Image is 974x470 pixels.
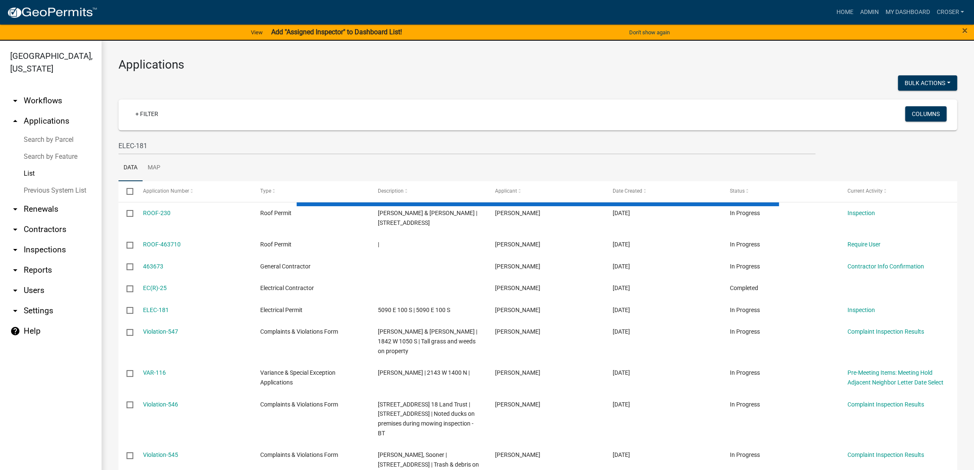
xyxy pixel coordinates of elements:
[118,181,135,202] datatable-header-cell: Select
[730,188,745,194] span: Status
[143,307,169,313] a: ELEC-181
[260,401,338,408] span: Complaints & Violations Form
[260,263,311,270] span: General Contractor
[378,307,450,313] span: 5090 E 100 S | 5090 E 100 S
[847,379,944,386] a: Adjacent Neighbor Letter Date Select
[378,369,470,376] span: Fisher, Wade | 2143 W 1400 N |
[10,224,20,235] i: arrow_drop_down
[252,181,370,202] datatable-header-cell: Type
[260,307,303,313] span: Electrical Permit
[10,306,20,316] i: arrow_drop_down
[495,307,540,313] span: James Bradley
[10,96,20,106] i: arrow_drop_down
[248,25,266,39] a: View
[847,188,883,194] span: Current Activity
[118,58,957,72] h3: Applications
[378,401,475,437] span: 2246 West State Road 18 Land Trust | 2246 W STATE ROAD 18 | Noted ducks on premises during mowing...
[378,241,379,248] span: |
[613,401,630,408] span: 08/13/2025
[613,263,630,270] span: 08/14/2025
[847,369,933,376] a: Pre-Meeting Items: Meeting Hold
[369,181,487,202] datatable-header-cell: Description
[143,328,178,335] a: Violation-547
[495,188,517,194] span: Applicant
[129,106,165,122] a: + Filter
[613,328,630,335] span: 08/13/2025
[143,188,189,194] span: Application Number
[730,369,760,376] span: In Progress
[143,241,181,248] a: ROOF-463710
[495,451,540,458] span: Brooklyn Thomas
[487,181,605,202] datatable-header-cell: Applicant
[260,451,338,458] span: Complaints & Violations Form
[730,401,760,408] span: In Progress
[730,285,758,291] span: Completed
[260,369,336,386] span: Variance & Special Exception Applications
[118,137,815,155] input: Search for applications
[722,181,839,202] datatable-header-cell: Status
[626,25,673,39] button: Don't show again
[10,265,20,275] i: arrow_drop_down
[730,307,760,313] span: In Progress
[933,4,967,20] a: croser
[730,263,760,270] span: In Progress
[143,210,171,216] a: ROOF-230
[10,116,20,126] i: arrow_drop_up
[260,285,314,291] span: Electrical Contractor
[143,369,166,376] a: VAR-116
[962,25,968,36] button: Close
[898,75,957,91] button: Bulk Actions
[847,241,880,248] a: Require User
[10,245,20,255] i: arrow_drop_down
[143,285,167,291] a: EC(R)-25
[118,155,143,182] a: Data
[847,328,924,335] a: Complaint Inspection Results
[495,263,540,270] span: James Taylor
[495,285,540,291] span: James Bradley
[260,188,271,194] span: Type
[613,210,630,216] span: 08/14/2025
[260,241,292,248] span: Roof Permit
[856,4,882,20] a: Admin
[10,285,20,296] i: arrow_drop_down
[378,210,477,226] span: Jeffery & Angela Moon | 4136 W BARBERRY LN
[143,155,165,182] a: Map
[730,328,760,335] span: In Progress
[613,188,642,194] span: Date Created
[730,210,760,216] span: In Progress
[847,263,924,270] a: Contractor Info Confirmation
[143,451,178,458] a: Violation-545
[495,210,540,216] span: Herbert Parsons
[962,25,968,36] span: ×
[260,210,292,216] span: Roof Permit
[613,241,630,248] span: 08/14/2025
[143,263,163,270] a: 463673
[135,181,252,202] datatable-header-cell: Application Number
[143,401,178,408] a: Violation-546
[495,241,540,248] span: Brooklyn Thomas
[378,188,404,194] span: Description
[833,4,856,20] a: Home
[271,28,402,36] strong: Add "Assigned Inspector" to Dashboard List!
[847,451,924,458] a: Complaint Inspection Results
[730,451,760,458] span: In Progress
[613,307,630,313] span: 08/13/2025
[495,328,540,335] span: Brooklyn Thomas
[613,451,630,458] span: 08/13/2025
[10,204,20,214] i: arrow_drop_down
[613,369,630,376] span: 08/13/2025
[730,241,760,248] span: In Progress
[495,401,540,408] span: Brooklyn Thomas
[882,4,933,20] a: My Dashboard
[847,401,924,408] a: Complaint Inspection Results
[905,106,946,122] button: Columns
[847,307,875,313] a: Inspection
[839,181,957,202] datatable-header-cell: Current Activity
[260,328,338,335] span: Complaints & Violations Form
[378,328,477,354] span: Dodd, Christopher & Rachel | 1842 W 1050 S | Tall grass and weeds on property
[613,285,630,291] span: 08/13/2025
[847,210,875,216] a: Inspection
[604,181,722,202] datatable-header-cell: Date Created
[10,326,20,336] i: help
[495,369,540,376] span: Wade Fisher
